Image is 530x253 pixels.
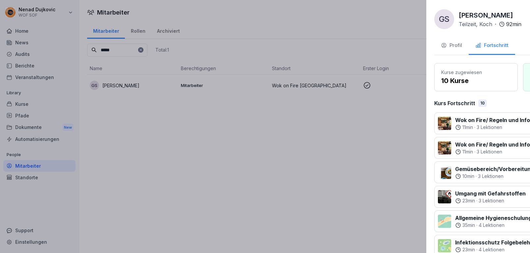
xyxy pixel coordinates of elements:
[478,173,503,180] p: 3 Lektionen
[462,246,475,253] p: 23 min
[434,9,454,29] div: GS
[477,124,502,131] p: 3 Lektionen
[455,190,526,197] p: Umgang mit Gefahrstoffen
[459,20,521,28] div: ·
[441,76,511,86] p: 10 Kurse
[434,37,469,55] button: Profil
[506,20,521,28] p: 92 min
[479,197,504,204] p: 3 Lektionen
[478,100,487,107] div: 10
[469,37,515,55] button: Fortschritt
[462,197,475,204] p: 23 min
[462,124,473,131] p: 11 min
[462,173,474,180] p: 10 min
[462,222,475,229] p: 35 min
[479,246,504,253] p: 4 Lektionen
[434,99,475,107] p: Kurs Fortschritt
[459,20,492,28] p: Teilzeit, Koch
[441,69,511,76] p: Kurse zugewiesen
[462,148,473,155] p: 11 min
[441,42,462,49] div: Profil
[459,10,513,20] p: [PERSON_NAME]
[475,42,508,49] div: Fortschritt
[477,148,502,155] p: 3 Lektionen
[455,197,526,204] div: ·
[479,222,504,229] p: 4 Lektionen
